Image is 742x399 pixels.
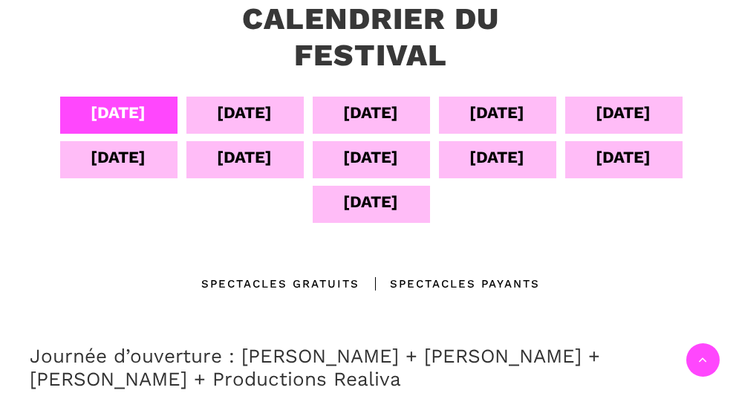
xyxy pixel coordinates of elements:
[470,100,525,126] div: [DATE]
[91,144,146,170] div: [DATE]
[470,144,525,170] div: [DATE]
[30,345,600,390] a: Journée d’ouverture : [PERSON_NAME] + [PERSON_NAME] + [PERSON_NAME] + Productions Realiva
[344,100,399,126] div: [DATE]
[344,144,399,170] div: [DATE]
[202,275,360,293] div: Spectacles gratuits
[360,275,541,293] div: Spectacles Payants
[218,144,273,170] div: [DATE]
[596,100,651,126] div: [DATE]
[596,144,651,170] div: [DATE]
[344,189,399,215] div: [DATE]
[172,1,570,74] h3: Calendrier du festival
[218,100,273,126] div: [DATE]
[91,100,146,126] div: [DATE]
